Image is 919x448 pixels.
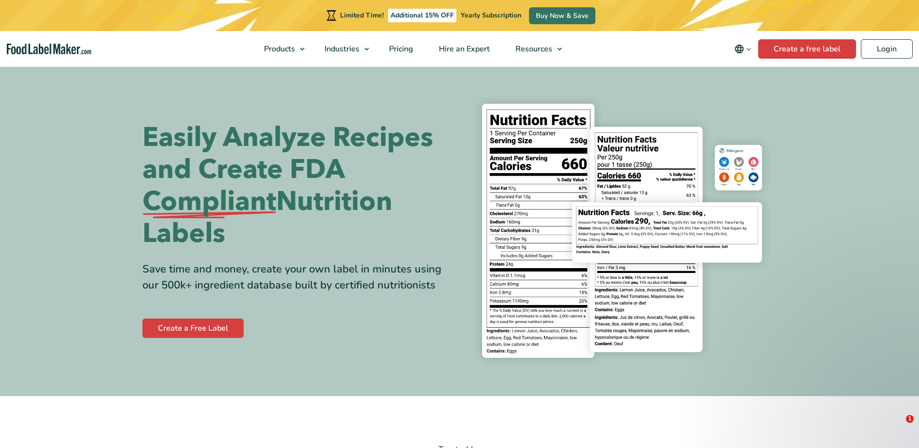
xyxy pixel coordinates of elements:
[758,39,856,59] a: Create a free label
[251,31,310,67] a: Products
[388,9,456,22] span: Additional 15% OFF
[906,415,914,423] span: 1
[142,261,452,293] div: Save time and money, create your own label in minutes using our 500k+ ingredient database built b...
[386,44,414,54] span: Pricing
[142,186,276,218] span: Compliant
[322,44,360,54] span: Industries
[312,31,374,67] a: Industries
[861,39,913,59] a: Login
[340,11,384,20] span: Limited Time!
[7,44,92,55] a: Food Label Maker homepage
[886,415,909,438] iframe: Intercom live chat
[261,44,296,54] span: Products
[513,44,553,54] span: Resources
[529,7,595,24] a: Buy Now & Save
[503,31,567,67] a: Resources
[142,122,452,250] h1: Easily Analyze Recipes and Create FDA Nutrition Labels
[436,44,491,54] span: Hire an Expert
[426,31,500,67] a: Hire an Expert
[461,11,521,20] span: Yearly Subscription
[376,31,424,67] a: Pricing
[142,319,244,338] a: Create a Free Label
[728,39,758,59] button: Change language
